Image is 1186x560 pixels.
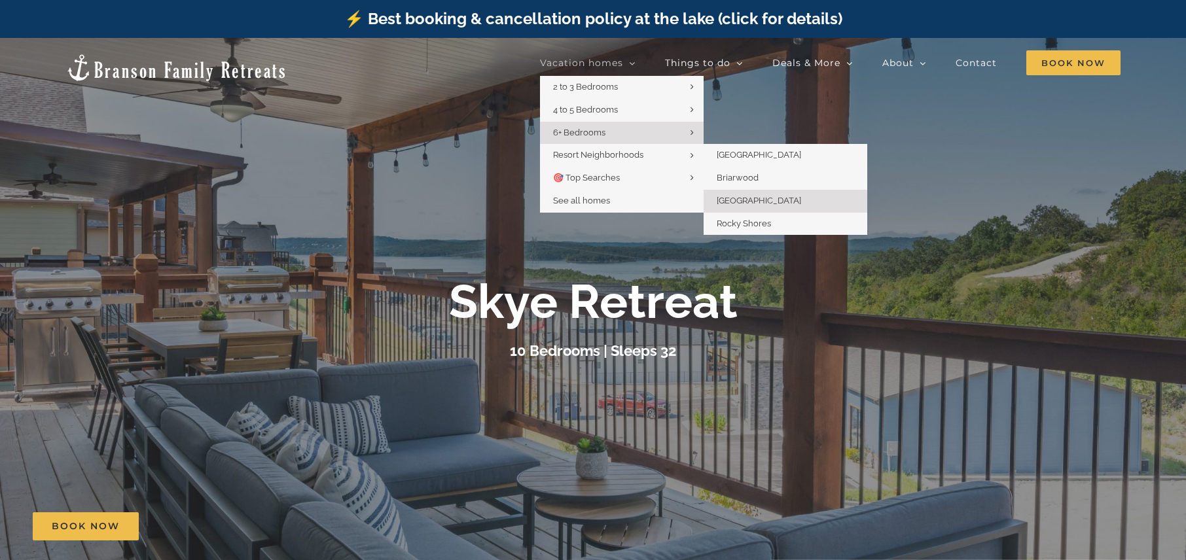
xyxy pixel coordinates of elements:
[704,190,867,213] a: [GEOGRAPHIC_DATA]
[665,58,730,67] span: Things to do
[665,50,743,76] a: Things to do
[540,99,704,122] a: 4 to 5 Bedrooms
[882,58,914,67] span: About
[449,274,738,330] b: Skye Retreat
[717,196,801,205] span: [GEOGRAPHIC_DATA]
[772,50,853,76] a: Deals & More
[540,76,704,99] a: 2 to 3 Bedrooms
[553,173,620,183] span: 🎯 Top Searches
[704,213,867,236] a: Rocky Shores
[540,167,704,190] a: 🎯 Top Searches
[540,58,623,67] span: Vacation homes
[65,53,287,82] img: Branson Family Retreats Logo
[540,50,1121,76] nav: Main Menu
[33,512,139,540] a: Book Now
[772,58,840,67] span: Deals & More
[553,105,618,114] span: 4 to 5 Bedrooms
[553,150,643,160] span: Resort Neighborhoods
[553,82,618,92] span: 2 to 3 Bedrooms
[540,50,636,76] a: Vacation homes
[540,122,704,145] a: 6+ Bedrooms
[540,144,704,167] a: Resort Neighborhoods
[540,190,704,213] a: See all homes
[704,167,867,190] a: Briarwood
[52,521,120,532] span: Book Now
[553,196,610,205] span: See all homes
[344,9,842,28] a: ⚡️ Best booking & cancellation policy at the lake (click for details)
[882,50,926,76] a: About
[510,342,676,359] h3: 10 Bedrooms | Sleeps 32
[553,128,605,137] span: 6+ Bedrooms
[717,150,801,160] span: [GEOGRAPHIC_DATA]
[704,144,867,167] a: [GEOGRAPHIC_DATA]
[717,219,771,228] span: Rocky Shores
[717,173,759,183] span: Briarwood
[956,50,997,76] a: Contact
[1026,50,1121,75] span: Book Now
[956,58,997,67] span: Contact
